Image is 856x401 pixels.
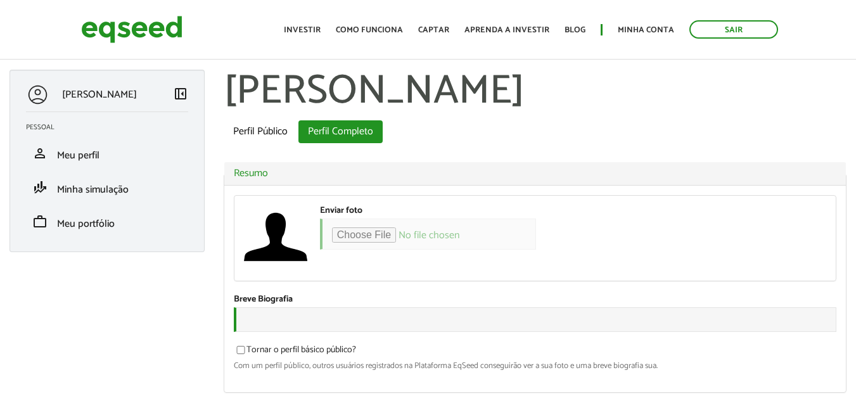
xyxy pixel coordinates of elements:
li: Meu perfil [16,136,198,170]
a: Minha conta [618,26,674,34]
input: Tornar o perfil básico público? [229,346,252,354]
a: Perfil Público [224,120,297,143]
a: Blog [565,26,585,34]
a: personMeu perfil [26,146,188,161]
a: Ver perfil do usuário. [244,205,307,269]
a: Investir [284,26,321,34]
span: finance_mode [32,180,48,195]
label: Tornar o perfil básico público? [234,346,356,359]
a: Aprenda a investir [464,26,549,34]
span: Meu perfil [57,147,99,164]
div: Com um perfil público, outros usuários registrados na Plataforma EqSeed conseguirão ver a sua fot... [234,362,836,370]
li: Minha simulação [16,170,198,205]
a: workMeu portfólio [26,214,188,229]
span: Minha simulação [57,181,129,198]
h1: [PERSON_NAME] [224,70,846,114]
span: person [32,146,48,161]
a: Colapsar menu [173,86,188,104]
a: finance_modeMinha simulação [26,180,188,195]
a: Resumo [234,169,836,179]
a: Captar [418,26,449,34]
a: Sair [689,20,778,39]
span: left_panel_close [173,86,188,101]
h2: Pessoal [26,124,198,131]
p: [PERSON_NAME] [62,89,137,101]
img: EqSeed [81,13,182,46]
label: Enviar foto [320,207,362,215]
a: Perfil Completo [298,120,383,143]
a: Como funciona [336,26,403,34]
span: Meu portfólio [57,215,115,232]
span: work [32,214,48,229]
img: Foto de Charles Giuliano [244,205,307,269]
li: Meu portfólio [16,205,198,239]
label: Breve Biografia [234,295,293,304]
